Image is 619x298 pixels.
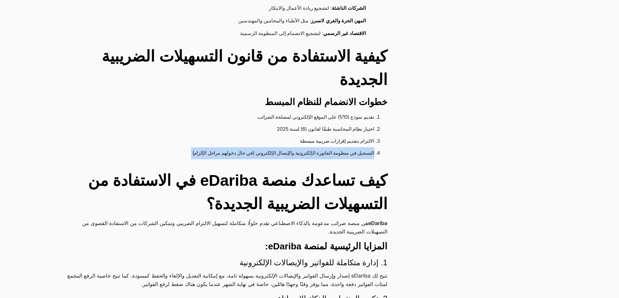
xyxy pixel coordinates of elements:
li: التسجيل في منظومة الفاتورة الإلكترونية والإيصال الإلكتروني (في حال دخولهم مراحل الإلزام) [76,147,374,159]
p: هي منصة ضرائب مدعومة بالذكاء الاصطناعي تقدم حلولًا متكاملة لتسهيل الالتزام الضريبي وتمكين الشركات... [64,219,387,236]
h3: خطوات الانضمام للنظام المبسط [64,96,387,108]
li: الالتزام بتقديم إقرارات ضريبية مبسطة [76,135,374,147]
h2: كيفية الاستفادة من قانون التسهيلات الضريبية الجديدة [64,45,387,91]
li: اختيار نظام المحاسبة طبقًا لقانون (6) لسنة 2025 [76,123,374,135]
li: : لتشجيع الانضمام إلى المنظومة الرسمية [70,28,374,40]
li: : لتشجيع ريادة الأعمال والابتكار [70,2,374,15]
p: تتيح لك eDariba إصدار وإرسال الفواتير والإيصالات الإلكترونية بسهولة تامة، مع إمكانية التعديل والإ... [64,271,387,288]
strong: الشركات الناشئة [332,5,366,11]
a: eDariba [368,219,387,227]
strong: الاقتصاد غير الرسمي [323,30,366,36]
li: : مثل الأطباء والمحامين والمهندسين [70,15,374,28]
strong: المهن الحرة والفري لانسرز [311,18,366,23]
li: تقديم نموذج (1/10) على الموقع الإلكتروني لمصلحة الضرائب [76,111,374,123]
h2: كيف تساعدك منصة eDariba في الاستفادة من التسهيلات الضريبية الجديدة؟ [64,169,387,216]
h3: المزايا الرئيسية لمنصة eDariba: [64,241,387,252]
h4: 1. إدارة متكاملة للفواتير والإيصالات الإلكترونية [64,257,387,268]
